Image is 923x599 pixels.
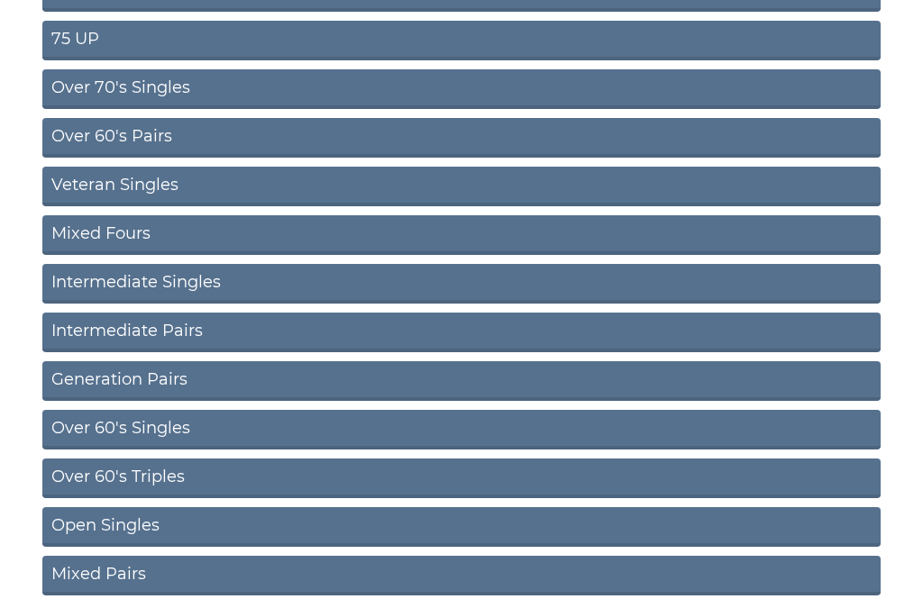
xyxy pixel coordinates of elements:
[42,410,881,449] a: Over 60's Singles
[42,21,881,60] a: 75 UP
[42,556,881,595] a: Mixed Pairs
[42,264,881,304] a: Intermediate Singles
[42,458,881,498] a: Over 60's Triples
[42,507,881,547] a: Open Singles
[42,69,881,109] a: Over 70's Singles
[42,118,881,158] a: Over 60's Pairs
[42,361,881,401] a: Generation Pairs
[42,167,881,206] a: Veteran Singles
[42,313,881,352] a: Intermediate Pairs
[42,215,881,255] a: Mixed Fours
